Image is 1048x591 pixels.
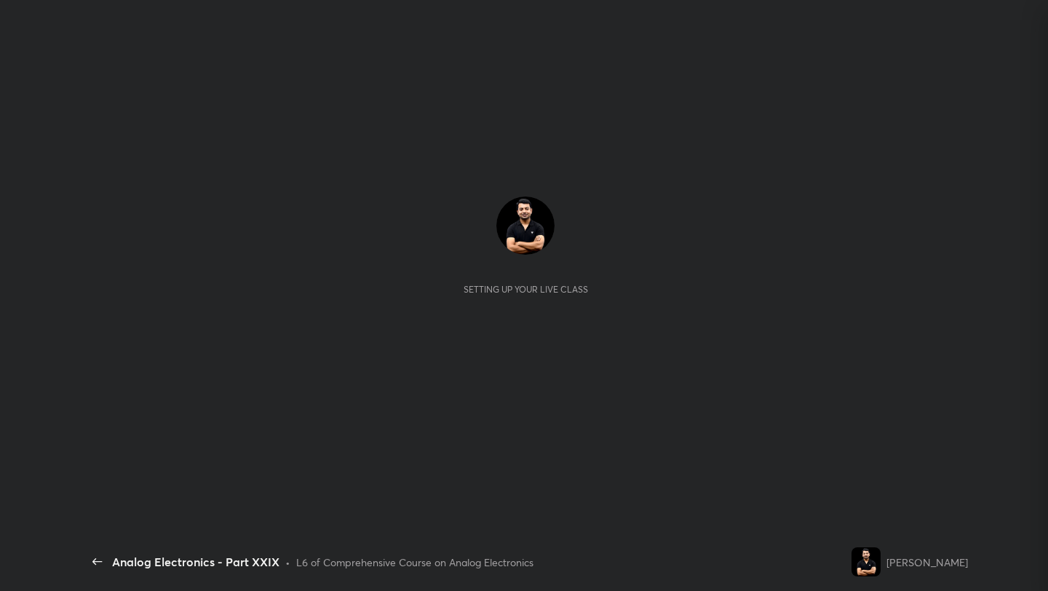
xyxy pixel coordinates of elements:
[285,555,290,570] div: •
[496,197,555,255] img: ae2dc78aa7324196b3024b1bd2b41d2d.jpg
[112,553,279,571] div: Analog Electronics - Part XXIX
[296,555,533,570] div: L6 of Comprehensive Course on Analog Electronics
[886,555,968,570] div: [PERSON_NAME]
[464,284,588,295] div: Setting up your live class
[851,547,881,576] img: ae2dc78aa7324196b3024b1bd2b41d2d.jpg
